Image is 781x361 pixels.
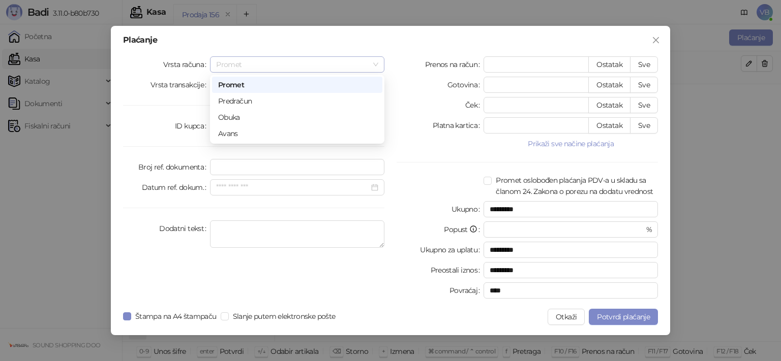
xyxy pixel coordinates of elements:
button: Potvrdi plaćanje [589,309,658,325]
label: Broj ref. dokumenta [138,159,210,175]
label: Vrsta računa [163,56,211,73]
input: Broj ref. dokumenta [210,159,384,175]
input: Datum ref. dokum. [216,182,369,193]
div: Plaćanje [123,36,658,44]
button: Ostatak [588,77,630,93]
div: Obuka [212,109,382,125]
button: Sve [630,117,658,134]
label: Datum ref. dokum. [142,179,211,195]
label: Povraćaj [449,282,484,299]
div: Avans [212,125,382,142]
label: ID kupca [175,118,210,134]
label: Platna kartica [433,117,484,134]
label: Preostali iznos [431,262,484,278]
button: Prikaži sve načine plaćanja [484,138,658,150]
button: Ostatak [588,97,630,113]
button: Sve [630,97,658,113]
textarea: Dodatni tekst [210,220,384,248]
label: Dodatni tekst [159,220,210,237]
span: Promet [216,57,378,72]
span: Štampa na A4 štampaču [131,311,221,322]
div: Avans [218,128,376,139]
label: Ukupno za uplatu [420,242,484,258]
button: Close [648,32,664,48]
button: Ostatak [588,56,630,73]
button: Sve [630,77,658,93]
div: Predračun [218,95,376,107]
div: Obuka [218,112,376,123]
button: Ostatak [588,117,630,134]
button: Otkaži [548,309,585,325]
label: Vrsta transakcije [151,77,211,93]
div: Promet [212,77,382,93]
div: Predračun [212,93,382,109]
div: Promet [218,79,376,90]
span: close [652,36,660,44]
span: Potvrdi plaćanje [597,312,650,321]
span: Slanje putem elektronske pošte [229,311,340,322]
label: Popust [444,221,484,238]
label: Gotovina [447,77,484,93]
span: Promet oslobođen plaćanja PDV-a u skladu sa članom 24. Zakona o porezu na dodatu vrednost [492,175,658,197]
button: Sve [630,56,658,73]
label: Ukupno [452,201,484,217]
label: Prenos na račun [425,56,484,73]
label: Ček [465,97,484,113]
span: Zatvori [648,36,664,44]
